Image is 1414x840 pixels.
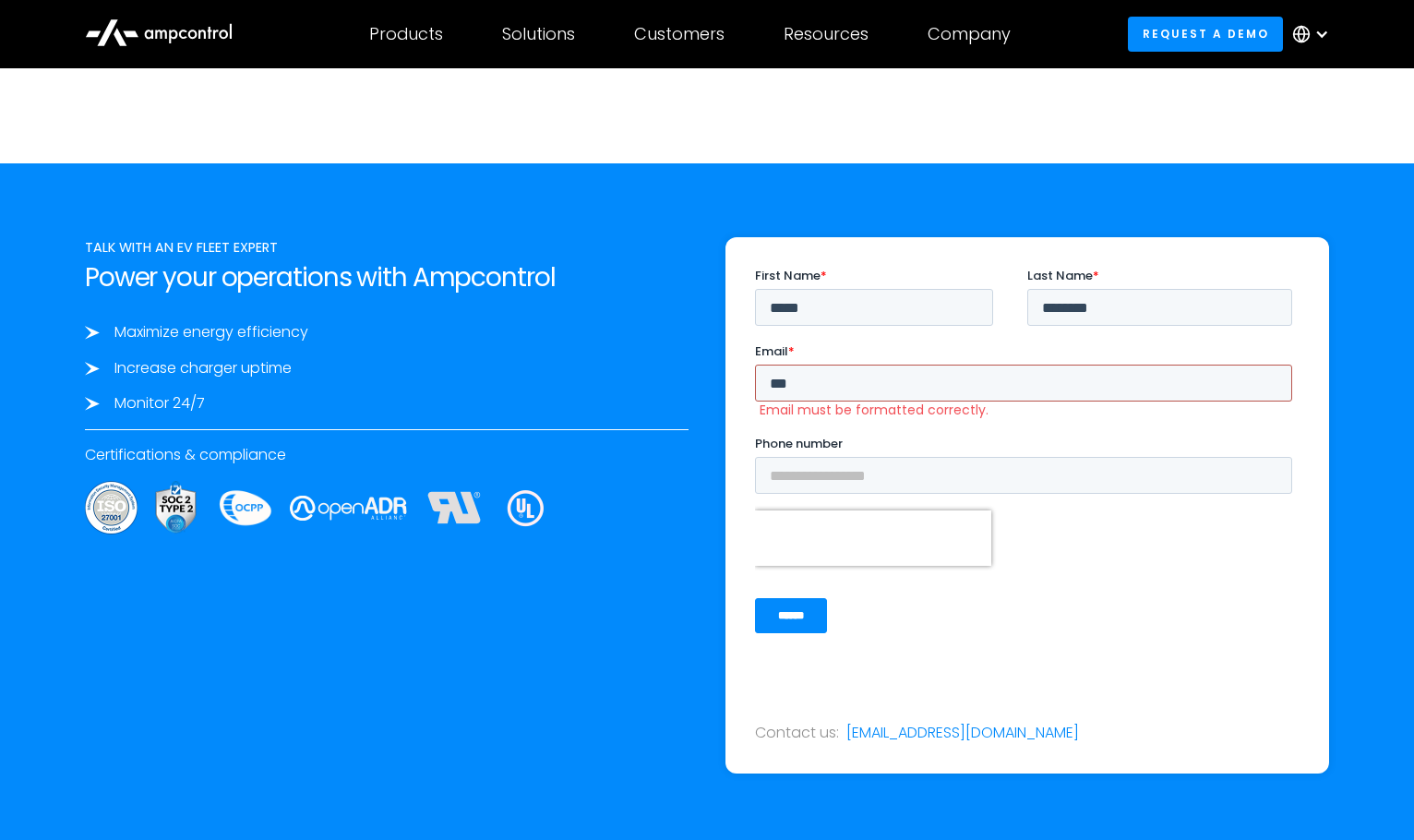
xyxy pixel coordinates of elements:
[928,24,1011,44] div: Company
[502,24,575,44] div: Solutions
[369,24,443,44] div: Products
[114,322,308,342] div: Maximize energy efficiency
[634,24,725,44] div: Customers
[85,445,689,465] div: Certifications & compliance
[784,24,869,44] div: Resources
[85,237,689,258] div: TALK WITH AN EV FLEET EXPERT
[846,723,1079,743] a: [EMAIL_ADDRESS][DOMAIN_NAME]
[85,262,689,294] h2: Power your operations with Ampcontrol
[1128,17,1283,51] a: Request a demo
[755,267,1300,649] iframe: To enrich screen reader interactions, please activate Accessibility in Grammarly extension settings
[755,723,839,743] div: Contact us:
[114,393,205,414] div: Monitor 24/7
[114,358,292,378] div: Increase charger uptime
